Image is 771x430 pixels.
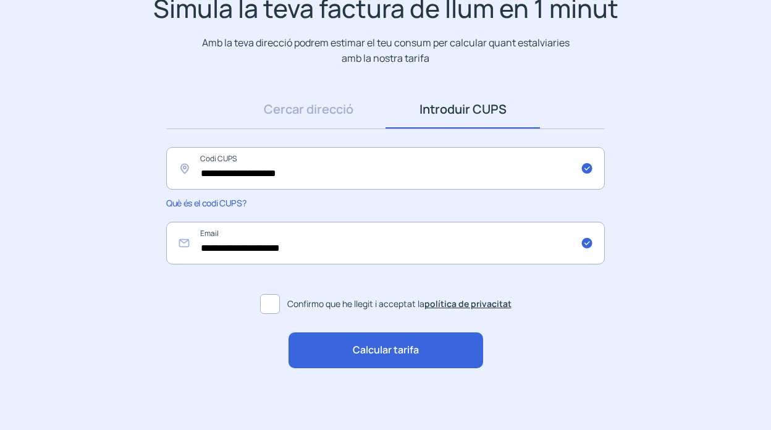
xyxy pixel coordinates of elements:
[166,197,246,209] span: Què és el codi CUPS?
[287,297,512,311] span: Confirmo que he llegit i acceptat la
[424,298,512,310] a: política de privacitat
[200,35,572,65] p: Amb la teva direcció podrem estimar el teu consum per calcular quant estalviaries amb la nostra t...
[353,342,419,358] span: Calcular tarifa
[385,90,540,129] a: Introduir CUPS
[231,90,385,129] a: Cercar direcció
